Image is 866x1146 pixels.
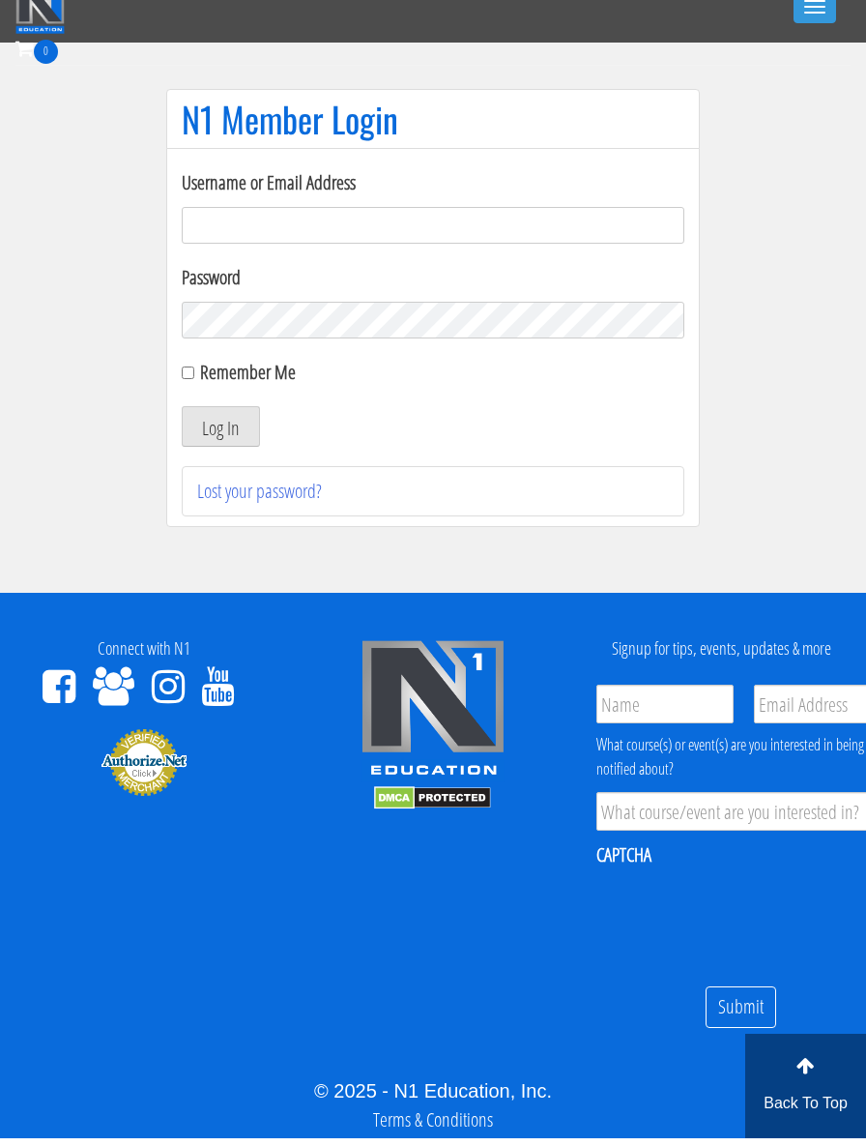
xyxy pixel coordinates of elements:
[200,367,296,393] label: Remember Me
[197,485,322,512] a: Lost your password?
[182,271,684,300] label: Password
[373,1114,493,1140] a: Terms & Conditions
[361,647,505,790] img: n1-edu-logo
[592,647,852,666] h4: Signup for tips, events, updates & more
[14,1084,852,1113] div: © 2025 - N1 Education, Inc.
[14,647,274,666] h4: Connect with N1
[182,176,684,205] label: Username or Email Address
[34,47,58,72] span: 0
[596,692,734,731] input: Name
[182,414,260,455] button: Log In
[706,994,776,1036] input: Submit
[596,850,651,875] label: CAPTCHA
[374,794,491,817] img: DMCA.com Protection Status
[15,43,58,69] a: 0
[182,107,684,146] h1: N1 Member Login
[101,735,188,805] img: Authorize.Net Merchant - Click to Verify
